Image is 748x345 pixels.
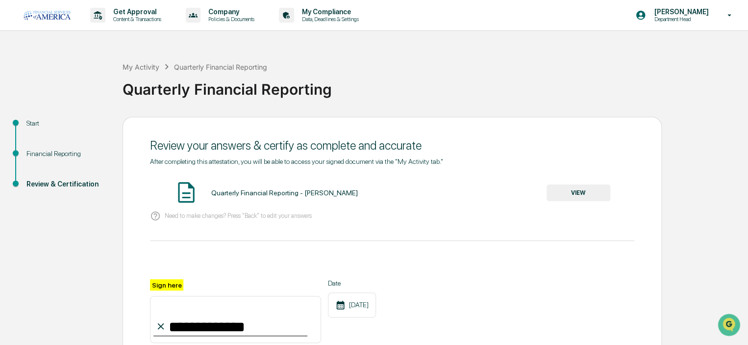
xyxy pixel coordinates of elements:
div: [DATE] [328,292,376,318]
div: Quarterly Financial Reporting - [PERSON_NAME] [211,189,357,197]
div: Review & Certification [26,179,107,189]
p: How can we help? [10,21,178,36]
p: [PERSON_NAME] [646,8,713,16]
span: Preclearance [20,124,63,133]
a: 🖐️Preclearance [6,120,67,137]
div: Start [26,118,107,129]
button: VIEW [547,185,610,201]
img: Document Icon [174,180,199,205]
p: Policies & Documents [200,16,259,23]
div: Quarterly Financial Reporting [123,73,743,98]
p: My Compliance [294,8,364,16]
span: After completing this attestation, you will be able to access your signed document via the "My Ac... [150,158,443,165]
p: Content & Transactions [105,16,166,23]
a: 🗄️Attestations [67,120,125,137]
span: Attestations [81,124,122,133]
div: 🗄️ [71,125,79,133]
label: Sign here [150,279,183,291]
p: Get Approval [105,8,166,16]
a: 🔎Data Lookup [6,138,66,156]
p: Department Head [646,16,713,23]
span: Data Lookup [20,142,62,152]
a: Powered byPylon [69,166,119,174]
div: Start new chat [33,75,161,85]
div: Financial Reporting [26,149,107,159]
div: 🔎 [10,143,18,151]
div: My Activity [123,63,159,71]
img: logo [24,11,71,20]
div: Review your answers & certify as complete and accurate [150,138,634,153]
p: Need to make changes? Press "Back" to edit your answers [165,212,312,219]
p: Company [200,8,259,16]
div: Quarterly Financial Reporting [174,63,267,71]
p: Data, Deadlines & Settings [294,16,364,23]
iframe: Open customer support [717,313,743,339]
div: 🖐️ [10,125,18,133]
label: Date [328,279,376,287]
span: Pylon [98,166,119,174]
img: 1746055101610-c473b297-6a78-478c-a979-82029cc54cd1 [10,75,27,93]
button: Start new chat [167,78,178,90]
div: We're available if you need us! [33,85,124,93]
